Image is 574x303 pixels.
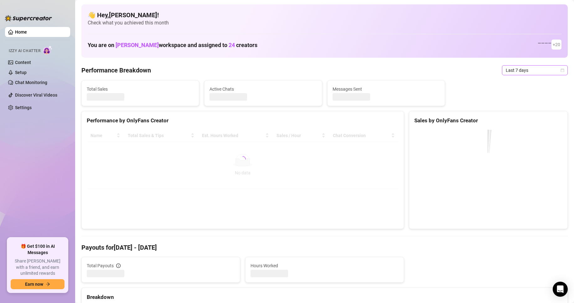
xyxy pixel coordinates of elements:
span: Total Payouts [87,262,114,269]
span: 24 [229,42,235,48]
span: Share [PERSON_NAME] with a friend, and earn unlimited rewards [11,258,65,277]
span: calendar [561,68,564,72]
a: Setup [15,70,27,75]
span: info-circle [116,263,121,268]
div: Sales by OnlyFans Creator [414,116,562,125]
h4: Payouts for [DATE] - [DATE] [81,243,568,252]
span: 🎁 Get $100 in AI Messages [11,243,65,256]
span: Messages Sent [333,86,440,93]
span: + 20 [553,41,560,48]
div: Open Intercom Messenger [553,282,568,297]
span: loading [240,156,246,162]
button: Earn nowarrow-right [11,279,65,289]
h1: You are on workspace and assigned to creators [88,42,257,49]
a: Settings [15,105,32,110]
span: Izzy AI Chatter [9,48,40,54]
h4: 👋 Hey, [PERSON_NAME] ! [88,11,561,19]
a: Discover Viral Videos [15,93,57,98]
a: Content [15,60,31,65]
div: Performance by OnlyFans Creator [87,116,399,125]
div: — — — — [538,40,561,50]
span: Hours Worked [251,262,399,269]
span: arrow-right [46,282,50,286]
span: Last 7 days [506,66,564,75]
div: Breakdown [87,293,562,301]
span: [PERSON_NAME] [116,42,159,48]
a: Chat Monitoring [15,80,47,85]
img: logo-BBDzfeDw.svg [5,15,52,21]
span: Earn now [25,282,43,287]
span: Active Chats [209,86,317,93]
span: Total Sales [87,86,194,93]
h4: Performance Breakdown [81,66,151,75]
span: Check what you achieved this month [88,19,561,26]
img: AI Chatter [43,45,53,55]
a: Home [15,29,27,35]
